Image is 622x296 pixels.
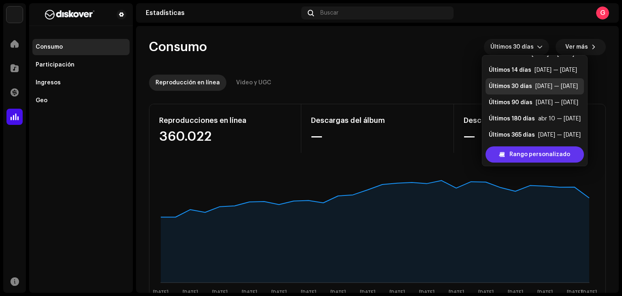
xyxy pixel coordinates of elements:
[486,127,584,143] li: Últimos 365 días
[155,75,220,91] div: Reproducción en línea
[36,79,61,86] div: Ingresos
[535,66,577,74] div: [DATE] — [DATE]
[478,290,494,295] text: [DATE]
[489,115,535,123] div: Últimos 180 días
[537,39,543,55] div: dropdown trigger
[149,39,207,55] span: Consumo
[489,131,535,139] div: Últimos 365 días
[36,62,75,68] div: Participación
[242,290,257,295] text: [DATE]
[486,111,584,127] li: Últimos 180 días
[536,99,578,107] div: [DATE] — [DATE]
[311,114,443,127] div: Descargas del álbum
[486,62,584,78] li: Últimos 14 días
[565,39,588,55] span: Ver más
[301,290,316,295] text: [DATE]
[360,290,375,295] text: [DATE]
[486,78,584,94] li: Últimos 30 días
[567,290,582,295] text: [DATE]
[509,146,570,163] span: Rango personalizado
[482,43,587,146] ul: Option List
[320,10,339,16] span: Buscar
[538,115,581,123] div: abr 10 — [DATE]
[153,290,168,295] text: [DATE]
[489,66,531,74] div: Últimos 14 días
[490,39,537,55] span: Últimos 30 días
[271,290,287,295] text: [DATE]
[486,94,584,111] li: Últimos 90 días
[36,97,47,104] div: Geo
[537,290,553,295] text: [DATE]
[236,75,271,91] div: Video y UGC
[538,131,581,139] div: [DATE] — [DATE]
[464,130,596,143] div: —
[159,114,291,127] div: Reproducciones en línea
[6,6,23,23] img: 297a105e-aa6c-4183-9ff4-27133c00f2e2
[508,290,523,295] text: [DATE]
[489,82,532,90] div: Últimos 30 días
[582,290,597,295] text: [DATE]
[390,290,405,295] text: [DATE]
[419,290,435,295] text: [DATE]
[183,290,198,295] text: [DATE]
[556,39,606,55] button: Ver más
[32,75,130,91] re-m-nav-item: Ingresos
[464,114,596,127] div: Descargas de pistas
[36,10,104,19] img: b627a117-4a24-417a-95e9-2d0c90689367
[596,6,609,19] div: G
[36,44,63,50] div: Consumo
[146,10,298,16] div: Estadísticas
[32,39,130,55] re-m-nav-item: Consumo
[489,99,533,107] div: Últimos 90 días
[330,290,346,295] text: [DATE]
[32,57,130,73] re-m-nav-item: Participación
[311,130,443,143] div: —
[32,92,130,109] re-m-nav-item: Geo
[212,290,228,295] text: [DATE]
[449,290,464,295] text: [DATE]
[535,82,578,90] div: [DATE] — [DATE]
[159,130,291,143] div: 360.022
